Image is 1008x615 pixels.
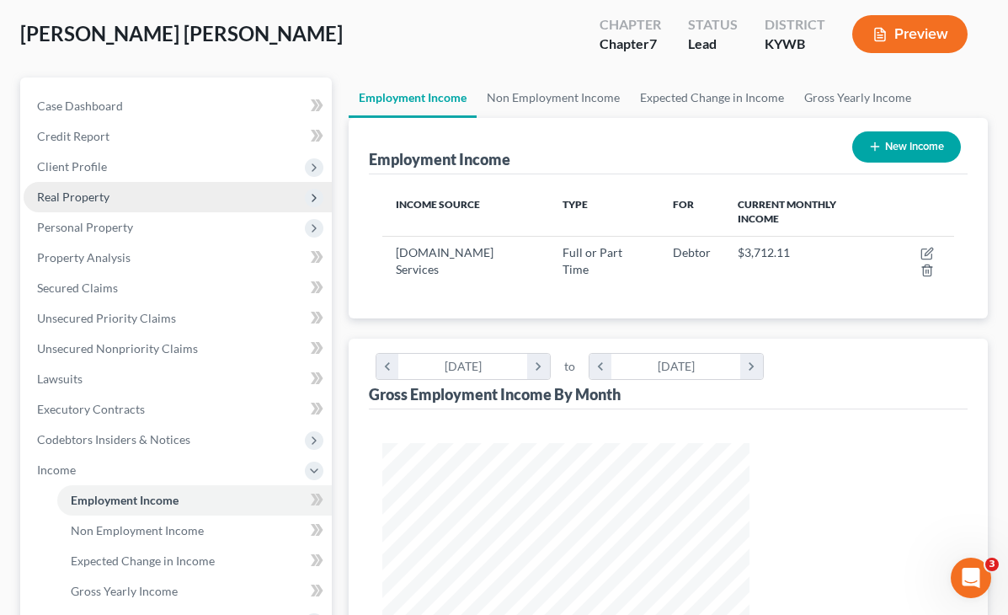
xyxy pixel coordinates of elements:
[396,245,493,276] span: [DOMAIN_NAME] Services
[71,553,215,568] span: Expected Change in Income
[37,190,109,204] span: Real Property
[37,341,198,356] span: Unsecured Nonpriority Claims
[527,354,550,379] i: chevron_right
[37,129,109,143] span: Credit Report
[852,131,961,163] button: New Income
[37,372,83,386] span: Lawsuits
[738,198,836,225] span: Current Monthly Income
[589,354,612,379] i: chevron_left
[688,15,738,35] div: Status
[673,198,694,211] span: For
[57,485,332,516] a: Employment Income
[649,35,657,51] span: 7
[24,303,332,334] a: Unsecured Priority Claims
[20,21,343,45] span: [PERSON_NAME] [PERSON_NAME]
[37,463,76,477] span: Income
[24,364,332,394] a: Lawsuits
[37,159,107,174] span: Client Profile
[600,35,661,54] div: Chapter
[349,78,477,118] a: Employment Income
[57,576,332,607] a: Gross Yearly Income
[852,15,968,53] button: Preview
[37,281,118,295] span: Secured Claims
[600,15,661,35] div: Chapter
[24,91,332,121] a: Case Dashboard
[24,394,332,425] a: Executory Contracts
[398,354,527,379] div: [DATE]
[794,78,921,118] a: Gross Yearly Income
[477,78,630,118] a: Non Employment Income
[37,250,131,265] span: Property Analysis
[630,78,794,118] a: Expected Change in Income
[24,273,332,303] a: Secured Claims
[765,35,825,54] div: KYWB
[740,354,763,379] i: chevron_right
[369,149,510,169] div: Employment Income
[71,523,204,537] span: Non Employment Income
[71,493,179,507] span: Employment Income
[396,198,480,211] span: Income Source
[563,198,588,211] span: Type
[564,358,575,375] span: to
[57,516,332,546] a: Non Employment Income
[951,558,991,598] iframe: Intercom live chat
[688,35,738,54] div: Lead
[37,99,123,113] span: Case Dashboard
[563,245,622,276] span: Full or Part Time
[985,558,999,571] span: 3
[376,354,399,379] i: chevron_left
[37,220,133,234] span: Personal Property
[673,245,711,259] span: Debtor
[71,584,178,598] span: Gross Yearly Income
[765,15,825,35] div: District
[611,354,740,379] div: [DATE]
[37,432,190,447] span: Codebtors Insiders & Notices
[37,402,145,416] span: Executory Contracts
[24,334,332,364] a: Unsecured Nonpriority Claims
[738,245,790,259] span: $3,712.11
[37,311,176,325] span: Unsecured Priority Claims
[369,384,621,404] div: Gross Employment Income By Month
[24,121,332,152] a: Credit Report
[24,243,332,273] a: Property Analysis
[57,546,332,576] a: Expected Change in Income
